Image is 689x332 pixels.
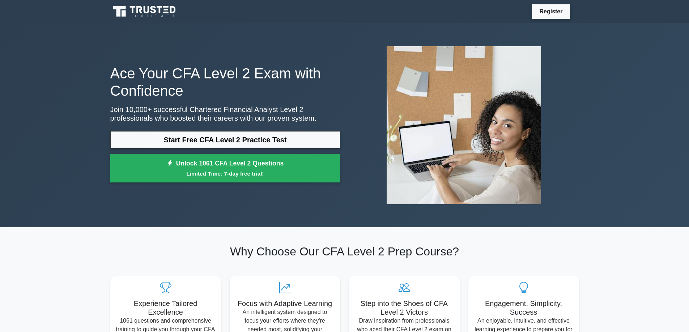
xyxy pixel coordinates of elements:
[235,299,335,308] h5: Focus with Adaptive Learning
[474,299,573,316] h5: Engagement, Simplicity, Success
[110,131,340,148] a: Start Free CFA Level 2 Practice Test
[535,7,567,16] a: Register
[116,299,215,316] h5: Experience Tailored Excellence
[110,65,340,99] h1: Ace Your CFA Level 2 Exam with Confidence
[355,299,454,316] h5: Step into the Shoes of CFA Level 2 Victors
[110,105,340,122] p: Join 10,000+ successful Chartered Financial Analyst Level 2 professionals who boosted their caree...
[119,169,331,178] small: Limited Time: 7-day free trial!
[110,154,340,183] a: Unlock 1061 CFA Level 2 QuestionsLimited Time: 7-day free trial!
[110,245,579,258] h2: Why Choose Our CFA Level 2 Prep Course?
